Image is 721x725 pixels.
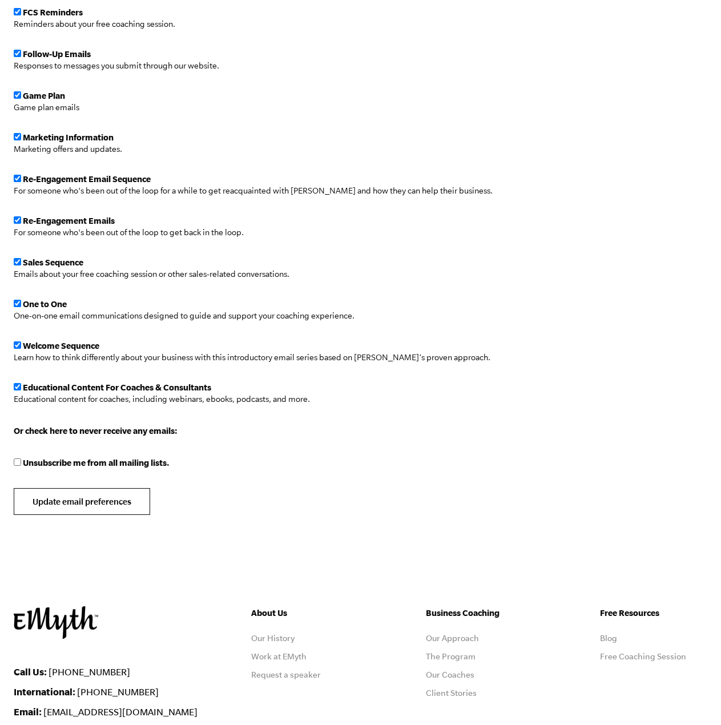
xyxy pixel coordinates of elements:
[600,634,617,643] a: Blog
[14,225,493,239] p: For someone who's been out of the loop to get back in the loop.
[23,257,83,267] span: Sales Sequence
[14,267,493,281] p: Emails about your free coaching session or other sales-related conversations.
[14,606,98,639] img: EMyth
[251,606,359,620] h5: About Us
[23,7,83,17] span: FCS Reminders
[23,458,170,468] span: Unsubscribe me from all mailing lists.
[23,91,65,100] span: Game Plan
[14,488,150,515] input: Update email preferences
[23,216,115,225] span: Re-Engagement Emails
[14,184,493,198] p: For someone who's been out of the loop for a while to get reacquainted with [PERSON_NAME] and how...
[49,667,130,677] a: [PHONE_NUMBER]
[14,666,47,677] strong: Call Us:
[23,382,211,392] span: Educational Content For Coaches & Consultants
[14,458,21,466] input: Unsubscribe me from all mailing lists.
[14,424,493,438] p: Or check here to never receive any emails:
[426,606,533,620] h5: Business Coaching
[426,634,479,643] a: Our Approach
[426,688,477,698] a: Client Stories
[43,707,198,717] a: [EMAIL_ADDRESS][DOMAIN_NAME]
[23,174,151,184] span: Re-Engagement Email Sequence
[14,351,493,364] p: Learn how to think differently about your business with this introductory email series based on [...
[14,142,493,156] p: Marketing offers and updates.
[14,706,42,717] strong: Email:
[600,606,707,620] h5: Free Resources
[14,309,493,323] p: One-on-one email communications designed to guide and support your coaching experience.
[426,652,476,661] a: The Program
[23,299,67,309] span: One to One
[251,670,321,679] a: Request a speaker
[14,686,75,697] strong: International:
[251,652,307,661] a: Work at EMyth
[14,100,493,114] p: Game plan emails
[23,341,99,351] span: Welcome Sequence
[600,652,686,661] a: Free Coaching Session
[14,392,493,406] p: Educational content for coaches, including webinars, ebooks, podcasts, and more.
[77,687,159,697] a: [PHONE_NUMBER]
[251,634,295,643] a: Our History
[426,670,474,679] a: Our Coaches
[23,49,91,59] span: Follow-Up Emails
[23,132,114,142] span: Marketing Information
[14,17,493,31] p: Reminders about your free coaching session.
[14,59,493,72] p: Responses to messages you submit through our website.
